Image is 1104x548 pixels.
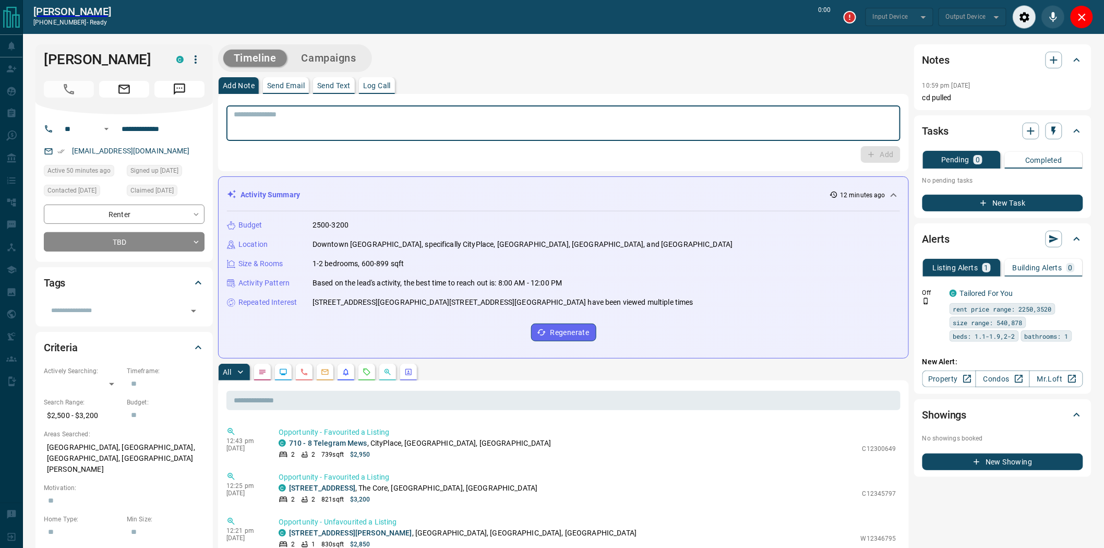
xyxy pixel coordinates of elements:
[311,450,315,459] p: 2
[953,304,1052,314] span: rent price range: 2250,3520
[279,529,286,537] div: condos.ca
[313,220,349,231] p: 2500-3200
[922,407,967,423] h2: Showings
[238,239,268,250] p: Location
[922,47,1083,73] div: Notes
[922,288,943,297] p: Off
[99,81,149,98] span: Email
[953,317,1023,328] span: size range: 540,878
[922,173,1083,188] p: No pending tasks
[90,19,107,26] span: ready
[313,297,693,308] p: [STREET_ADDRESS][GEOGRAPHIC_DATA][STREET_ADDRESS][GEOGRAPHIC_DATA] have been viewed multiple times
[933,264,978,271] p: Listing Alerts
[127,398,205,407] p: Budget:
[44,232,205,252] div: TBD
[33,5,111,18] a: [PERSON_NAME]
[238,278,290,289] p: Activity Pattern
[279,427,896,438] p: Opportunity - Favourited a Listing
[279,517,896,528] p: Opportunity - Unfavourited a Listing
[289,438,551,449] p: , CityPlace, [GEOGRAPHIC_DATA], [GEOGRAPHIC_DATA]
[289,529,412,537] a: [STREET_ADDRESS][PERSON_NAME]
[300,368,308,376] svg: Calls
[862,489,896,498] p: C12345797
[44,51,161,68] h1: [PERSON_NAME]
[1025,157,1062,164] p: Completed
[47,165,111,176] span: Active 50 minutes ago
[291,50,367,67] button: Campaigns
[33,18,111,27] p: [PHONE_NUMBER] -
[922,92,1083,103] p: cd pulled
[44,81,94,98] span: Call
[922,123,949,139] h2: Tasks
[238,297,297,308] p: Repeated Interest
[226,445,263,452] p: [DATE]
[226,527,263,534] p: 12:21 pm
[238,220,262,231] p: Budget
[321,368,329,376] svg: Emails
[1041,5,1065,29] div: Mute
[1029,371,1083,387] a: Mr.Loft
[267,82,305,89] p: Send Email
[363,368,371,376] svg: Requests
[226,437,263,445] p: 12:43 pm
[404,368,413,376] svg: Agent Actions
[44,185,122,199] div: Thu Aug 14 2025
[127,165,205,180] div: Tue Aug 12 2025
[289,439,367,447] a: 710 - 8 Telegram Mews
[291,495,295,504] p: 2
[840,190,885,200] p: 12 minutes ago
[922,118,1083,144] div: Tasks
[258,368,267,376] svg: Notes
[383,368,392,376] svg: Opportunities
[223,82,255,89] p: Add Note
[922,195,1083,211] button: New Task
[47,185,97,196] span: Contacted [DATE]
[960,289,1013,297] a: Tailored For You
[44,275,65,291] h2: Tags
[100,123,113,135] button: Open
[1069,264,1073,271] p: 0
[313,278,562,289] p: Based on the lead's activity, the best time to reach out is: 8:00 AM - 12:00 PM
[311,495,315,504] p: 2
[130,165,178,176] span: Signed up [DATE]
[238,258,283,269] p: Size & Rooms
[226,482,263,490] p: 12:25 pm
[922,454,1083,470] button: New Showing
[350,495,370,504] p: $3,200
[154,81,205,98] span: Message
[342,368,350,376] svg: Listing Alerts
[531,324,596,341] button: Regenerate
[321,495,344,504] p: 821 sqft
[72,147,190,155] a: [EMAIL_ADDRESS][DOMAIN_NAME]
[44,366,122,376] p: Actively Searching:
[953,331,1015,341] span: beds: 1.1-1.9,2-2
[130,185,174,196] span: Claimed [DATE]
[350,450,370,459] p: $2,950
[922,231,950,247] h2: Alerts
[922,434,1083,443] p: No showings booked
[227,185,900,205] div: Activity Summary12 minutes ago
[922,356,1083,367] p: New Alert:
[223,50,287,67] button: Timeline
[313,258,404,269] p: 1-2 bedrooms, 600-899 sqft
[289,483,537,494] p: , The Core, [GEOGRAPHIC_DATA], [GEOGRAPHIC_DATA]
[279,439,286,447] div: condos.ca
[223,368,231,376] p: All
[186,304,201,318] button: Open
[289,528,637,539] p: , [GEOGRAPHIC_DATA], [GEOGRAPHIC_DATA], [GEOGRAPHIC_DATA]
[241,189,300,200] p: Activity Summary
[321,450,344,459] p: 739 sqft
[44,270,205,295] div: Tags
[57,148,65,155] svg: Email Verified
[226,490,263,497] p: [DATE]
[176,56,184,63] div: condos.ca
[279,472,896,483] p: Opportunity - Favourited a Listing
[44,439,205,478] p: [GEOGRAPHIC_DATA], [GEOGRAPHIC_DATA], [GEOGRAPHIC_DATA], [GEOGRAPHIC_DATA][PERSON_NAME]
[1070,5,1094,29] div: Close
[922,402,1083,427] div: Showings
[313,239,733,250] p: Downtown [GEOGRAPHIC_DATA], specifically CityPlace, [GEOGRAPHIC_DATA], [GEOGRAPHIC_DATA], and [GE...
[862,444,896,454] p: C12300649
[861,534,896,543] p: W12346795
[922,227,1083,252] div: Alerts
